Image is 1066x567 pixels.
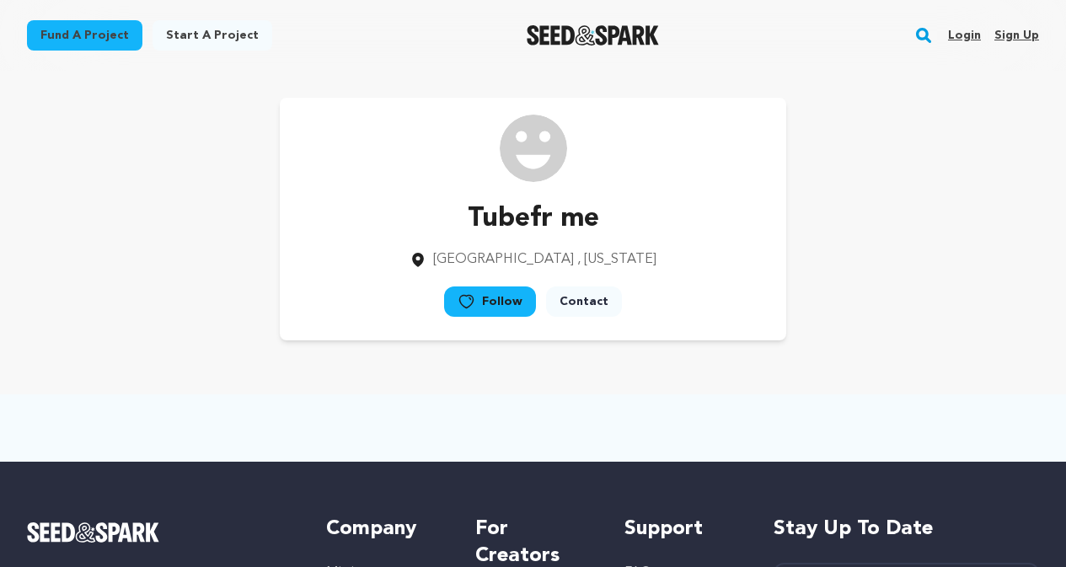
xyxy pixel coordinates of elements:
img: Seed&Spark Logo [27,522,159,543]
a: Seed&Spark Homepage [27,522,292,543]
h5: Company [326,516,442,543]
span: [GEOGRAPHIC_DATA] [433,253,574,266]
a: Follow [444,286,536,317]
a: Fund a project [27,20,142,51]
span: , [US_STATE] [577,253,656,266]
a: Start a project [153,20,272,51]
a: Login [948,22,981,49]
h5: Stay up to date [774,516,1039,543]
h5: Support [624,516,740,543]
a: Seed&Spark Homepage [527,25,659,45]
img: /img/default-images/user/medium/user.png image [500,115,567,182]
a: Sign up [994,22,1039,49]
p: Tubefr me [410,199,656,239]
a: Contact [546,286,622,317]
img: Seed&Spark Logo Dark Mode [527,25,659,45]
